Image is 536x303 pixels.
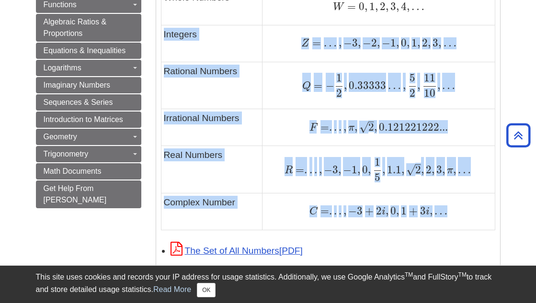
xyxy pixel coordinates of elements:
td: Irrational Numbers [161,109,262,146]
span: . [307,163,312,176]
span: 1 [410,36,417,49]
span: , [428,36,431,49]
a: Sequences & Series [36,94,141,111]
td: Complex Number [161,193,262,230]
span: … [386,79,401,92]
span: , [338,163,341,176]
span: Introduction to Matrices [44,115,123,123]
span: C [309,206,318,217]
span: Geometry [44,133,77,141]
a: Back to Top [503,129,534,142]
span: 1.1 [385,163,401,176]
span: 3 [357,204,363,217]
span: 0.121221222... [377,121,448,134]
span: i [382,206,386,217]
span: … [456,163,471,176]
span: , [432,163,434,176]
span: 2 [336,87,342,100]
span: , [421,163,424,176]
span: , [357,163,360,176]
span: 1 [336,71,342,84]
span: + [363,204,374,217]
a: Read More [153,285,191,293]
span: 3 [352,36,358,49]
span: √ [406,163,415,176]
span: − [322,79,334,92]
a: Math Documents [36,163,141,180]
a: Imaginary Numbers [36,77,141,93]
span: R [285,165,293,176]
span: , [437,79,440,92]
span: . [337,121,342,134]
span: , [453,163,456,176]
span: − [341,163,352,176]
a: Logarithms [36,60,141,76]
span: Z [301,38,309,49]
span: 3 [434,163,442,176]
span: Trigonometry [44,150,89,158]
span: 10 [424,87,435,100]
span: F [309,123,318,133]
span: 1 [375,156,380,168]
span: 11 [424,71,435,84]
span: , [382,163,385,176]
span: 5 [375,171,380,184]
span: = [309,36,321,49]
span: = [293,163,304,176]
span: − [346,204,357,217]
span: 2 [415,163,421,176]
span: + [407,204,418,217]
span: √ [359,121,368,134]
span: 1 [390,36,396,49]
span: Sequences & Series [44,98,113,106]
span: 2 [424,163,432,176]
span: 2 [410,87,415,100]
span: , [368,163,371,176]
td: Integers [161,25,262,62]
td: Real Numbers [161,146,262,193]
span: , [442,163,445,176]
span: … [440,79,455,92]
span: i [426,206,430,217]
span: , [354,121,357,134]
span: 3 [332,163,338,176]
span: 0 [399,36,407,49]
span: , [342,204,346,217]
span: Logarithms [44,64,81,72]
a: Link opens in new window [171,246,303,256]
span: 2 [420,36,428,49]
span: , [407,36,410,49]
span: Math Documents [44,167,102,175]
span: Functions [44,0,77,9]
span: , [374,121,377,134]
a: Trigonometry [36,146,141,162]
button: Close [197,283,216,297]
span: , [396,204,399,217]
span: … [441,36,456,49]
span: , [344,79,347,92]
span: Get Help From [PERSON_NAME] [44,184,107,204]
span: . [329,121,332,134]
span: = [318,121,329,134]
sup: TM [458,271,467,278]
span: − [342,36,352,49]
span: 2 [374,204,382,217]
span: = [318,204,329,217]
span: – [368,115,374,128]
span: , [401,79,406,92]
span: 3 [418,204,426,217]
span: 2 [368,121,374,134]
span: , [417,36,420,49]
span: , [396,36,399,49]
span: . [312,163,317,176]
span: π [445,165,453,176]
span: , [358,36,361,49]
span: , [386,204,388,217]
span: 3 [431,36,438,49]
span: … [433,204,447,217]
span: , [377,36,380,49]
a: Introduction to Matrices [36,112,141,128]
span: 5 [410,71,415,84]
span: , [438,36,441,49]
span: π [346,123,354,133]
